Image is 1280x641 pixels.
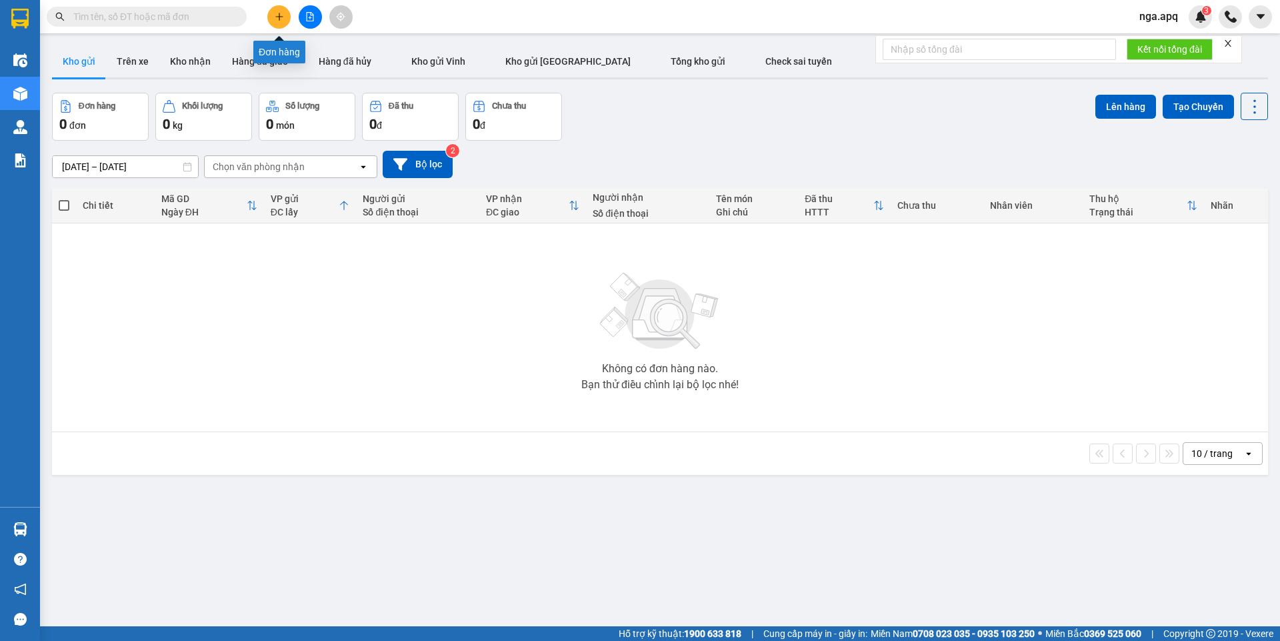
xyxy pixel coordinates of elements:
[1249,5,1272,29] button: caret-down
[271,193,339,204] div: VP gửi
[411,56,465,67] span: Kho gửi Vinh
[1225,11,1237,23] img: phone-icon
[52,45,106,77] button: Kho gửi
[446,144,459,157] sup: 2
[267,5,291,29] button: plus
[271,207,339,217] div: ĐC lấy
[492,101,526,111] div: Chưa thu
[14,613,27,626] span: message
[362,93,459,141] button: Đã thu0đ
[264,188,357,223] th: Toggle SortBy
[319,56,371,67] span: Hàng đã hủy
[336,12,345,21] span: aim
[1223,39,1233,48] span: close
[383,151,453,178] button: Bộ lọc
[285,101,319,111] div: Số lượng
[1095,95,1156,119] button: Lên hàng
[161,207,247,217] div: Ngày ĐH
[305,12,315,21] span: file-add
[1089,193,1186,204] div: Thu hộ
[13,87,27,101] img: warehouse-icon
[73,9,231,24] input: Tìm tên, số ĐT hoặc mã đơn
[155,188,264,223] th: Toggle SortBy
[486,193,569,204] div: VP nhận
[275,12,284,21] span: plus
[59,116,67,132] span: 0
[266,116,273,132] span: 0
[593,265,727,358] img: svg+xml;base64,PHN2ZyBjbGFzcz0ibGlzdC1wbHVnX19zdmciIHhtbG5zPSJodHRwOi8vd3d3LnczLm9yZy8yMDAwL3N2Zy...
[83,200,147,211] div: Chi tiết
[155,93,252,141] button: Khối lượng0kg
[1243,448,1254,459] svg: open
[684,628,741,639] strong: 1900 633 818
[358,161,369,172] svg: open
[581,380,739,390] div: Bạn thử điều chỉnh lại bộ lọc nhé!
[159,45,221,77] button: Kho nhận
[329,5,353,29] button: aim
[716,207,791,217] div: Ghi chú
[53,156,198,177] input: Select a date range.
[716,193,791,204] div: Tên món
[1163,95,1234,119] button: Tạo Chuyến
[486,207,569,217] div: ĐC giao
[1151,626,1153,641] span: |
[1045,626,1141,641] span: Miền Bắc
[593,208,703,219] div: Số điện thoại
[69,120,86,131] span: đơn
[897,200,977,211] div: Chưa thu
[671,56,725,67] span: Tổng kho gửi
[106,45,159,77] button: Trên xe
[1204,6,1209,15] span: 3
[363,207,473,217] div: Số điện thoại
[871,626,1035,641] span: Miền Nam
[805,193,873,204] div: Đã thu
[14,553,27,566] span: question-circle
[473,116,480,132] span: 0
[377,120,382,131] span: đ
[213,160,305,173] div: Chọn văn phòng nhận
[751,626,753,641] span: |
[765,56,832,67] span: Check sai tuyến
[1211,200,1261,211] div: Nhãn
[913,628,1035,639] strong: 0708 023 035 - 0935 103 250
[1083,188,1203,223] th: Toggle SortBy
[363,193,473,204] div: Người gửi
[990,200,1076,211] div: Nhân viên
[1206,629,1215,638] span: copyright
[1137,42,1202,57] span: Kết nối tổng đài
[593,192,703,203] div: Người nhận
[805,207,873,217] div: HTTT
[13,53,27,67] img: warehouse-icon
[52,93,149,141] button: Đơn hàng0đơn
[1084,628,1141,639] strong: 0369 525 060
[1191,447,1233,460] div: 10 / trang
[1129,8,1189,25] span: nga.apq
[173,120,183,131] span: kg
[221,45,299,77] button: Hàng đã giao
[13,120,27,134] img: warehouse-icon
[13,153,27,167] img: solution-icon
[299,5,322,29] button: file-add
[798,188,891,223] th: Toggle SortBy
[389,101,413,111] div: Đã thu
[602,364,718,374] div: Không có đơn hàng nào.
[1195,11,1207,23] img: icon-new-feature
[1202,6,1211,15] sup: 3
[1127,39,1213,60] button: Kết nối tổng đài
[1038,631,1042,636] span: ⚪️
[276,120,295,131] span: món
[479,188,586,223] th: Toggle SortBy
[11,9,29,29] img: logo-vxr
[465,93,562,141] button: Chưa thu0đ
[163,116,170,132] span: 0
[161,193,247,204] div: Mã GD
[259,93,355,141] button: Số lượng0món
[1255,11,1267,23] span: caret-down
[763,626,867,641] span: Cung cấp máy in - giấy in:
[1089,207,1186,217] div: Trạng thái
[480,120,485,131] span: đ
[14,583,27,596] span: notification
[619,626,741,641] span: Hỗ trợ kỹ thuật:
[79,101,115,111] div: Đơn hàng
[182,101,223,111] div: Khối lượng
